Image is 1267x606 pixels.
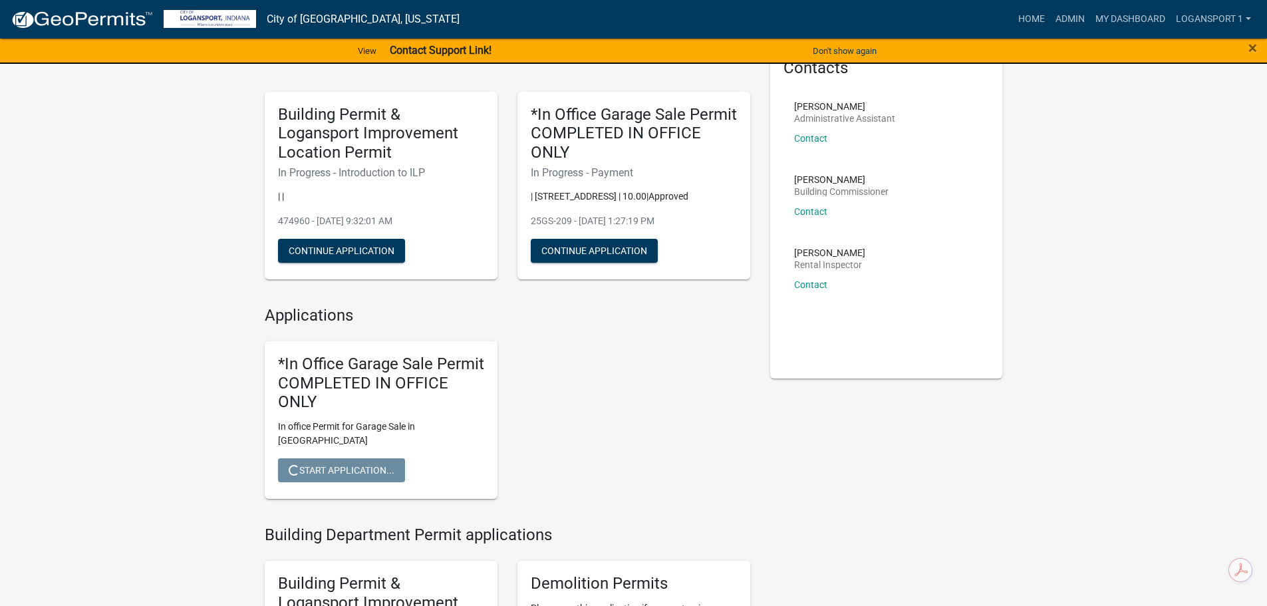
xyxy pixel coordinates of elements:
[164,10,256,28] img: City of Logansport, Indiana
[1248,39,1257,57] span: ×
[807,40,882,62] button: Don't show again
[1090,7,1171,32] a: My Dashboard
[1171,7,1256,32] a: Logansport 1
[267,8,460,31] a: City of [GEOGRAPHIC_DATA], [US_STATE]
[794,102,895,111] p: [PERSON_NAME]
[531,105,737,162] h5: *In Office Garage Sale Permit COMPLETED IN OFFICE ONLY
[278,239,405,263] button: Continue Application
[531,574,737,593] h5: Demolition Permits
[794,260,865,269] p: Rental Inspector
[278,420,484,448] p: In office Permit for Garage Sale in [GEOGRAPHIC_DATA]
[794,206,827,217] a: Contact
[390,44,492,57] strong: Contact Support Link!
[783,59,990,78] h5: Contacts
[1248,40,1257,56] button: Close
[531,239,658,263] button: Continue Application
[794,248,865,257] p: [PERSON_NAME]
[531,214,737,228] p: 25GS-209 - [DATE] 1:27:19 PM
[278,166,484,179] h6: In Progress - Introduction to ILP
[1050,7,1090,32] a: Admin
[794,187,889,196] p: Building Commissioner
[278,355,484,412] h5: *In Office Garage Sale Permit COMPLETED IN OFFICE ONLY
[278,105,484,162] h5: Building Permit & Logansport Improvement Location Permit
[352,40,382,62] a: View
[1013,7,1050,32] a: Home
[794,279,827,290] a: Contact
[289,465,394,476] span: Start Application...
[531,190,737,204] p: | [STREET_ADDRESS] | 10.00|Approved
[265,306,750,325] h4: Applications
[278,190,484,204] p: | |
[265,526,750,545] h4: Building Department Permit applications
[794,175,889,184] p: [PERSON_NAME]
[794,133,827,144] a: Contact
[278,214,484,228] p: 474960 - [DATE] 9:32:01 AM
[278,458,405,482] button: Start Application...
[531,166,737,179] h6: In Progress - Payment
[794,114,895,123] p: Administrative Assistant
